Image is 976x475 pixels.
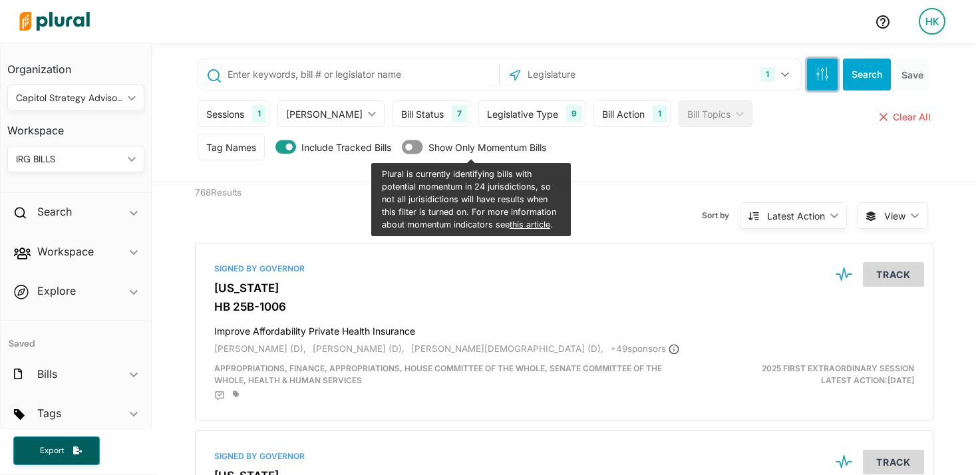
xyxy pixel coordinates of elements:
input: Legislature [526,62,669,87]
span: 2025 First Extraordinary Session [762,363,914,373]
span: [PERSON_NAME] (D), [313,343,405,354]
div: Legislative Type [487,107,558,121]
span: + 49 sponsor s [610,343,679,354]
div: 9 [566,105,582,122]
span: Include Tracked Bills [301,140,391,154]
button: Track [863,450,924,474]
div: 1 [760,67,774,82]
h3: Organization [7,50,144,79]
span: Show Only Momentum Bills [428,140,546,154]
div: Signed by Governor [214,263,914,275]
div: Add tags [233,391,240,398]
h2: Workspace [37,244,94,259]
h3: [US_STATE] [214,281,914,295]
button: Export [13,436,100,465]
h3: Workspace [7,111,144,140]
div: Latest Action [767,209,825,223]
span: Clear All [893,111,931,122]
div: HK [919,8,945,35]
h4: Improve Affordability Private Health Insurance [214,319,914,337]
div: Bill Topics [687,107,731,121]
div: Plural is currently identifying bills with potential momentum in 24 jurisdictions, so not all jur... [371,163,571,236]
div: Capitol Strategy Advisors [16,91,122,105]
span: Appropriations, Finance, Appropriations, House Committee of the Whole, Senate Committee of the Wh... [214,363,662,385]
div: [PERSON_NAME] [286,107,363,121]
div: Latest Action: [DATE] [684,363,924,387]
div: 768 Results [185,182,375,233]
span: View [884,209,905,223]
a: HK [908,3,956,40]
span: Search Filters [816,67,829,79]
div: Signed by Governor [214,450,914,462]
div: 1 [252,105,266,122]
h2: Bills [37,367,57,381]
a: this article [510,220,550,230]
div: 7 [452,105,467,122]
span: [PERSON_NAME] (D), [214,343,306,354]
h2: Tags [37,406,61,420]
button: Search [843,59,891,90]
div: Bill Action [602,107,645,121]
span: Sort by [702,210,740,222]
div: 1 [653,105,667,122]
div: Tag Names [206,140,256,154]
button: Clear All [877,100,933,134]
button: 1 [755,62,797,87]
h4: Saved [1,321,151,353]
input: Enter keywords, bill # or legislator name [226,62,496,87]
h2: Explore [37,283,76,298]
span: Export [31,445,73,456]
div: IRG BILLS [16,152,122,166]
span: [PERSON_NAME][DEMOGRAPHIC_DATA] (D), [411,343,603,354]
div: Bill Status [401,107,444,121]
h2: Search [37,204,72,219]
button: Save [896,59,929,90]
button: Track [863,262,924,287]
h3: HB 25B-1006 [214,300,914,313]
div: Add Position Statement [214,391,225,401]
div: Sessions [206,107,244,121]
